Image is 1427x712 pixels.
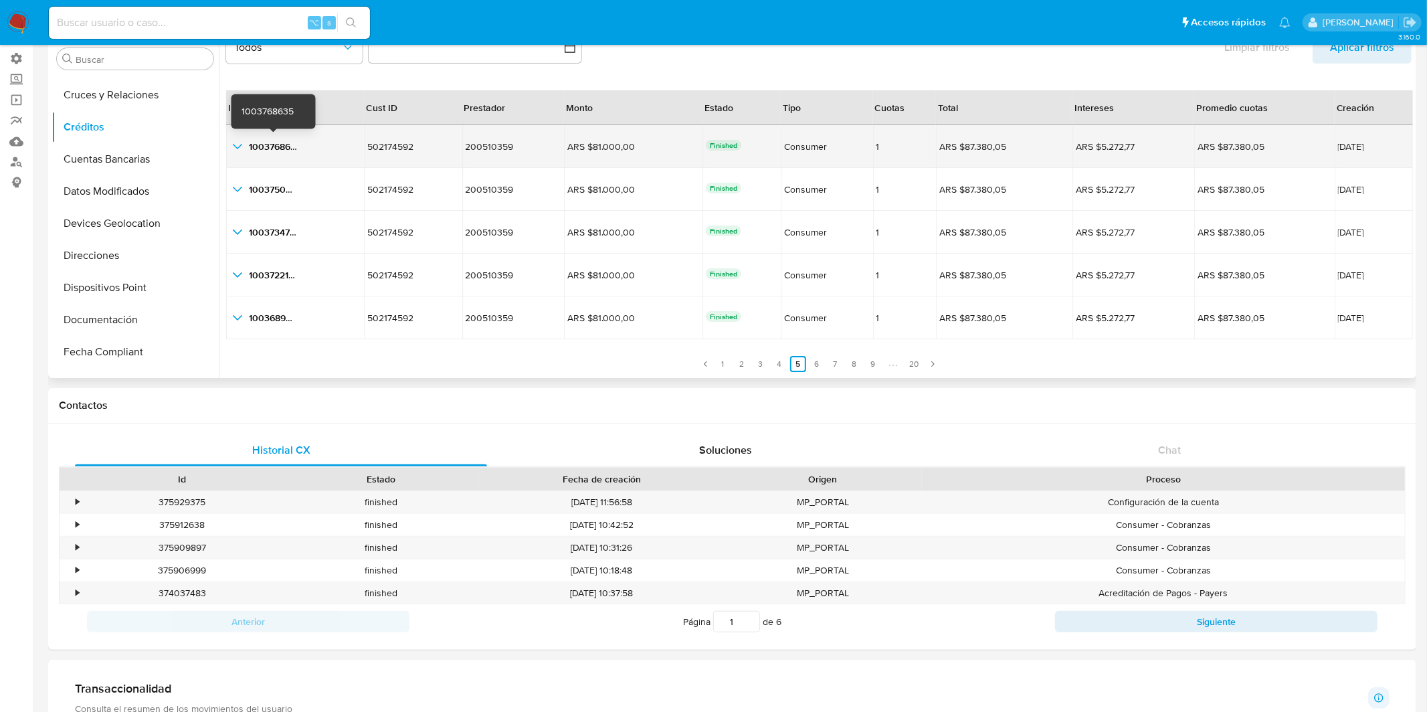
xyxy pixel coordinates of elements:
[83,514,282,536] div: 375912638
[922,559,1405,582] div: Consumer - Cobranzas
[52,79,219,111] button: Cruces y Relaciones
[699,442,752,458] span: Soluciones
[87,611,409,632] button: Anterior
[252,442,310,458] span: Historial CX
[1279,17,1291,28] a: Notificaciones
[76,541,79,554] div: •
[92,472,272,486] div: Id
[83,559,282,582] div: 375906999
[723,537,922,559] div: MP_PORTAL
[922,582,1405,604] div: Acreditación de Pagos - Payers
[1323,16,1398,29] p: lautaro.chamorro@mercadolibre.com
[489,472,714,486] div: Fecha de creación
[723,514,922,536] div: MP_PORTAL
[922,514,1405,536] div: Consumer - Cobranzas
[52,336,219,368] button: Fecha Compliant
[1398,31,1420,42] span: 3.160.0
[52,240,219,272] button: Direcciones
[931,472,1396,486] div: Proceso
[76,496,79,509] div: •
[480,514,723,536] div: [DATE] 10:42:52
[282,491,480,513] div: finished
[480,582,723,604] div: [DATE] 10:37:58
[282,559,480,582] div: finished
[723,582,922,604] div: MP_PORTAL
[52,207,219,240] button: Devices Geolocation
[76,54,208,66] input: Buscar
[76,564,79,577] div: •
[59,399,1406,412] h1: Contactos
[83,582,282,604] div: 374037483
[1191,15,1266,29] span: Accesos rápidos
[76,587,79,600] div: •
[1055,611,1377,632] button: Siguiente
[723,559,922,582] div: MP_PORTAL
[52,143,219,175] button: Cuentas Bancarias
[480,559,723,582] div: [DATE] 10:18:48
[1159,442,1181,458] span: Chat
[52,368,219,400] button: General
[327,16,331,29] span: s
[76,519,79,531] div: •
[282,514,480,536] div: finished
[1403,15,1417,29] a: Salir
[723,491,922,513] div: MP_PORTAL
[291,472,471,486] div: Estado
[282,582,480,604] div: finished
[922,491,1405,513] div: Configuración de la cuenta
[337,13,365,32] button: search-icon
[83,491,282,513] div: 375929375
[282,537,480,559] div: finished
[480,491,723,513] div: [DATE] 11:56:58
[52,111,219,143] button: Créditos
[733,472,913,486] div: Origen
[52,304,219,336] button: Documentación
[52,272,219,304] button: Dispositivos Point
[52,175,219,207] button: Datos Modificados
[922,537,1405,559] div: Consumer - Cobranzas
[62,54,73,64] button: Buscar
[83,537,282,559] div: 375909897
[683,611,781,632] span: Página de
[776,615,781,628] span: 6
[242,104,294,118] span: 1003768635
[49,14,370,31] input: Buscar usuario o caso...
[480,537,723,559] div: [DATE] 10:31:26
[309,16,319,29] span: ⌥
